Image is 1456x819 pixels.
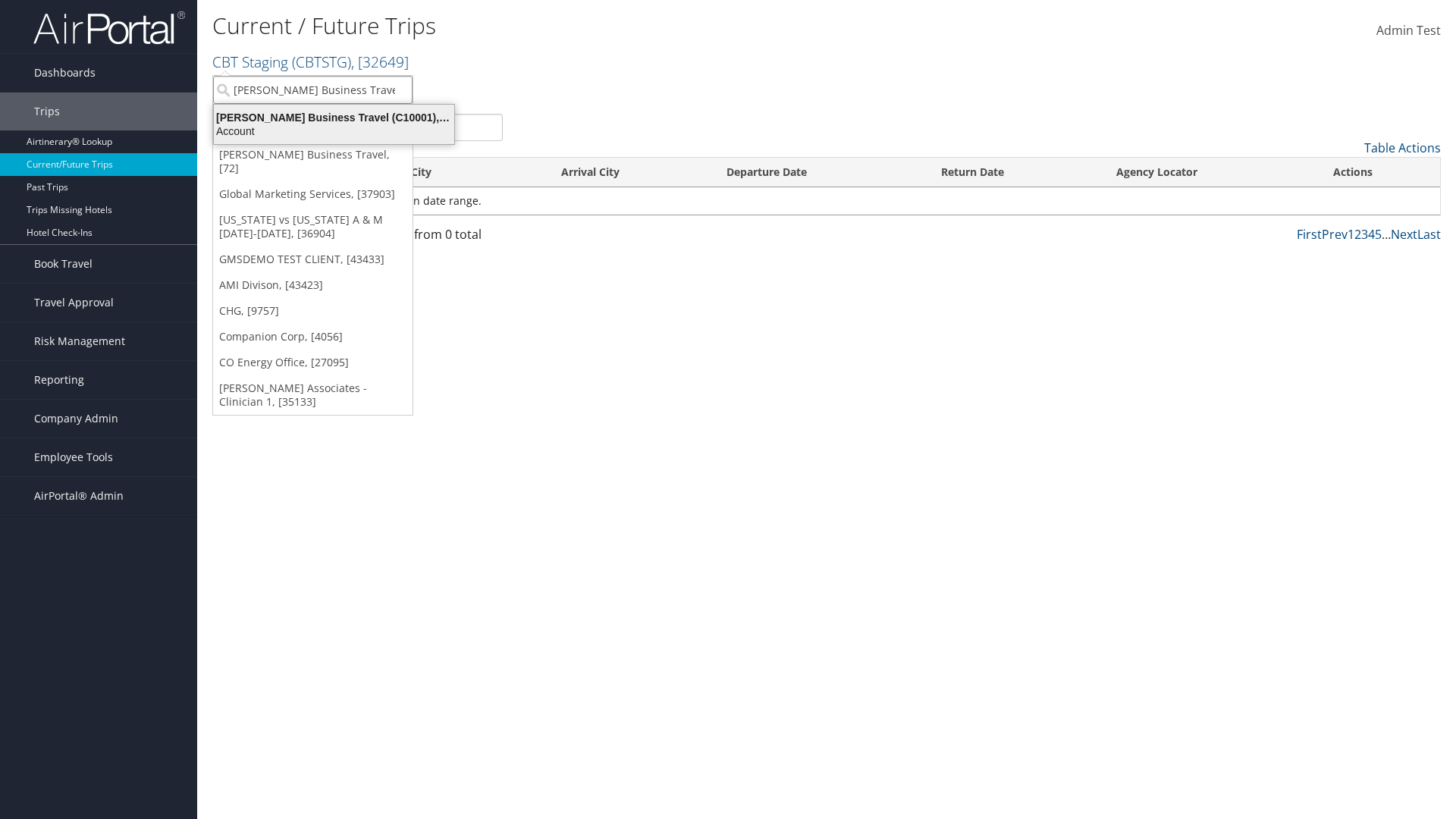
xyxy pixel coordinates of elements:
a: 5 [1375,226,1382,243]
a: First [1297,226,1322,243]
a: Next [1391,226,1417,243]
input: Search Accounts [213,76,413,104]
a: CHG, [9757] [213,298,413,324]
th: Departure City: activate to sort column ascending [341,158,548,187]
a: 1 [1348,226,1354,243]
span: Travel Approval [34,284,114,322]
a: Last [1417,226,1441,243]
th: Arrival City: activate to sort column ascending [548,158,712,187]
span: Company Admin [34,400,118,438]
a: CBT Staging [212,52,409,72]
a: [PERSON_NAME] Business Travel, [72] [213,142,413,181]
a: [PERSON_NAME] Associates - Clinician 1, [35133] [213,375,413,415]
a: 4 [1368,226,1375,243]
span: Employee Tools [34,438,113,476]
a: 2 [1354,226,1361,243]
a: Prev [1322,226,1348,243]
th: Actions [1319,158,1440,187]
div: Account [205,124,463,138]
td: No Airtineraries found within the given date range. [213,187,1440,215]
th: Return Date: activate to sort column ascending [927,158,1103,187]
p: Filter: [212,80,1031,99]
span: Reporting [34,361,84,399]
span: … [1382,226,1391,243]
span: Risk Management [34,322,125,360]
a: Global Marketing Services, [37903] [213,181,413,207]
div: [PERSON_NAME] Business Travel (C10001), [72] [205,111,463,124]
a: 3 [1361,226,1368,243]
span: ( CBTSTG ) [292,52,351,72]
th: Agency Locator: activate to sort column ascending [1103,158,1319,187]
a: Companion Corp, [4056] [213,324,413,350]
a: CO Energy Office, [27095] [213,350,413,375]
span: Trips [34,93,60,130]
h1: Current / Future Trips [212,10,1031,42]
span: Dashboards [34,54,96,92]
th: Departure Date: activate to sort column descending [713,158,927,187]
a: [US_STATE] vs [US_STATE] A & M [DATE]-[DATE], [36904] [213,207,413,246]
span: Admin Test [1376,22,1441,39]
span: Book Travel [34,245,93,283]
a: AMI Divison, [43423] [213,272,413,298]
img: airportal-logo.png [33,10,185,45]
a: Table Actions [1364,140,1441,156]
span: AirPortal® Admin [34,477,124,515]
span: , [ 32649 ] [351,52,409,72]
a: Admin Test [1376,8,1441,55]
a: GMSDEMO TEST CLIENT, [43433] [213,246,413,272]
